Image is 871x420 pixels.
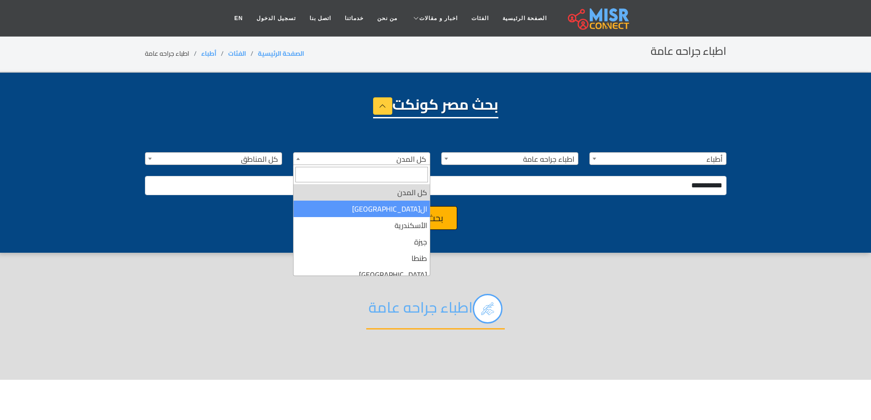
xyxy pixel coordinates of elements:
button: بحث [414,206,457,230]
span: أطباء [590,153,726,165]
li: [GEOGRAPHIC_DATA] [294,266,430,283]
li: كل المدن [294,184,430,201]
h2: اطباء جراحه عامة [651,45,727,58]
a: الصفحة الرئيسية [496,10,554,27]
h1: بحث مصر كونكت [373,96,498,118]
a: خدماتنا [338,10,370,27]
span: كل المناطق [145,152,282,165]
h2: اطباء جراحه عامة [366,294,505,330]
a: الفئات [228,48,246,59]
li: جيزة [294,234,430,250]
span: اطباء جراحه عامة [442,153,578,165]
span: كل المدن [294,153,430,165]
a: أطباء [201,48,216,59]
a: اتصل بنا [303,10,338,27]
span: كل المناطق [145,153,282,165]
a: الصفحة الرئيسية [258,48,304,59]
img: main.misr_connect [568,7,629,30]
span: كل المدن [293,152,430,165]
li: اطباء جراحه عامة [145,49,201,58]
li: ال[GEOGRAPHIC_DATA] [294,201,430,217]
span: اخبار و مقالات [419,14,458,22]
input: Search [295,167,428,182]
span: أطباء [589,152,727,165]
li: طنطا [294,250,430,266]
a: من نحن [370,10,404,27]
a: EN [228,10,250,27]
a: الفئات [465,10,496,27]
a: اخبار و مقالات [404,10,465,27]
span: اطباء جراحه عامة [441,152,578,165]
a: تسجيل الدخول [250,10,302,27]
li: الأسكندرية [294,217,430,234]
img: Oi1DZGDTXfHRQb1rQtXk.png [473,294,502,324]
